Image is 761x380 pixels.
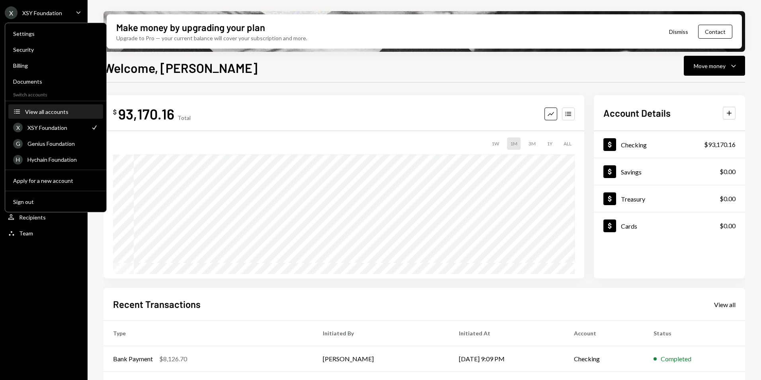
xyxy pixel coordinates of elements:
[5,90,106,98] div: Switch accounts
[159,354,187,364] div: $8,126.70
[694,62,726,70] div: Move money
[8,152,103,166] a: HHychain Foundation
[594,185,745,212] a: Treasury$0.00
[313,321,449,346] th: Initiated By
[698,25,732,39] button: Contact
[8,195,103,209] button: Sign out
[661,354,691,364] div: Completed
[449,346,564,372] td: [DATE] 9:09 PM
[560,137,575,150] div: ALL
[103,321,313,346] th: Type
[603,106,671,119] h2: Account Details
[19,214,46,221] div: Recipients
[22,10,62,16] div: XSY Foundation
[103,60,258,76] h1: Welcome, [PERSON_NAME]
[113,298,201,311] h2: Recent Transactions
[594,131,745,158] a: Checking$93,170.16
[594,212,745,239] a: Cards$0.00
[8,105,103,119] button: View all accounts
[8,74,103,88] a: Documents
[8,42,103,57] a: Security
[684,56,745,76] button: Move money
[644,321,745,346] th: Status
[313,346,449,372] td: [PERSON_NAME]
[564,346,644,372] td: Checking
[720,221,736,231] div: $0.00
[116,34,307,42] div: Upgrade to Pro — your current balance will cover your subscription and more.
[5,210,83,224] a: Recipients
[525,137,539,150] div: 3M
[13,139,23,149] div: G
[5,226,83,240] a: Team
[8,58,103,72] a: Billing
[714,300,736,309] a: View all
[5,6,18,19] div: X
[27,156,98,163] div: Hychain Foundation
[720,194,736,204] div: $0.00
[13,123,23,132] div: X
[621,168,642,176] div: Savings
[507,137,521,150] div: 1M
[449,321,564,346] th: Initiated At
[704,140,736,149] div: $93,170.16
[8,26,103,41] a: Settings
[8,174,103,188] button: Apply for a new account
[621,222,637,230] div: Cards
[27,140,98,147] div: Genius Foundation
[116,21,265,34] div: Make money by upgrading your plan
[621,195,645,203] div: Treasury
[13,46,98,53] div: Security
[13,198,98,205] div: Sign out
[621,141,647,149] div: Checking
[13,155,23,165] div: H
[13,78,98,85] div: Documents
[113,354,153,364] div: Bank Payment
[25,108,98,115] div: View all accounts
[27,124,86,131] div: XSY Foundation
[544,137,556,150] div: 1Y
[13,62,98,69] div: Billing
[8,136,103,151] a: GGenius Foundation
[178,114,191,121] div: Total
[564,321,644,346] th: Account
[13,177,98,184] div: Apply for a new account
[13,30,98,37] div: Settings
[113,108,117,116] div: $
[118,105,174,123] div: 93,170.16
[19,230,33,237] div: Team
[659,22,698,41] button: Dismiss
[720,167,736,176] div: $0.00
[594,158,745,185] a: Savings$0.00
[488,137,502,150] div: 1W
